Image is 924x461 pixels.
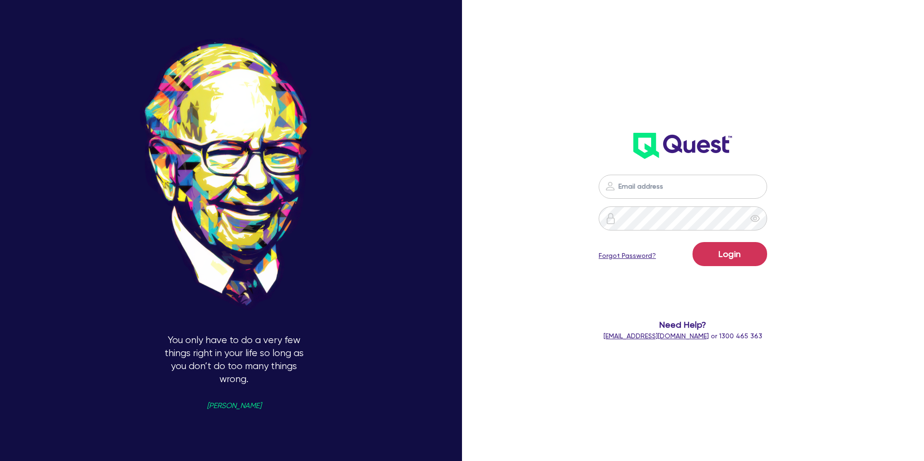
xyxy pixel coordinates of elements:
span: or 1300 465 363 [603,332,762,340]
span: eye [750,214,760,223]
a: [EMAIL_ADDRESS][DOMAIN_NAME] [603,332,709,340]
button: Login [693,242,767,266]
img: icon-password [604,180,616,192]
a: Forgot Password? [599,251,656,261]
span: Need Help? [559,318,807,331]
span: [PERSON_NAME] [207,402,261,410]
img: icon-password [605,213,616,224]
input: Email address [599,175,767,199]
img: wH2k97JdezQIQAAAABJRU5ErkJggg== [633,133,732,159]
